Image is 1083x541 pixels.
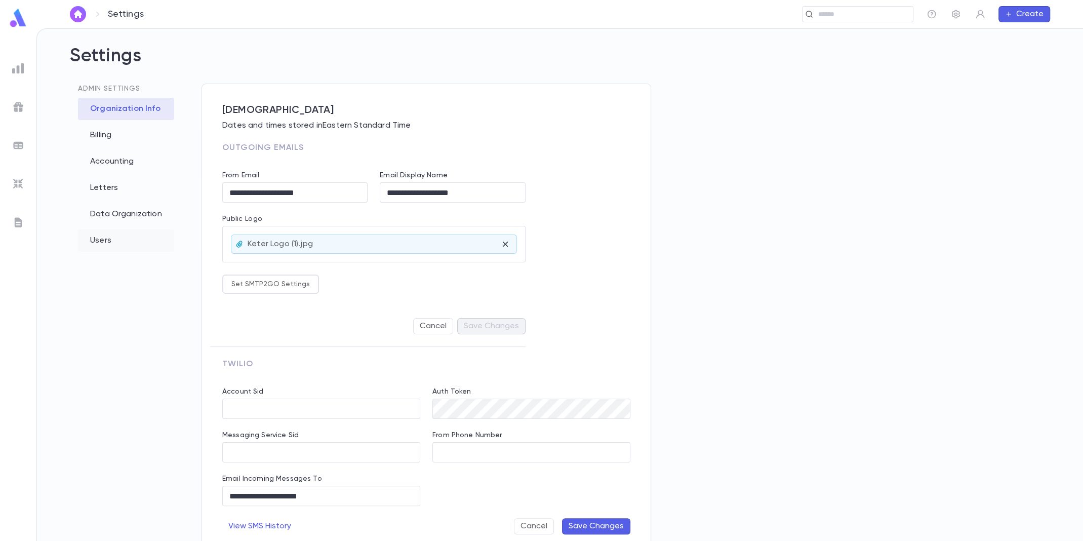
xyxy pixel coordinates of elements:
[222,144,303,152] span: Outgoing Emails
[78,203,174,225] div: Data Organization
[222,215,526,226] p: Public Logo
[78,177,174,199] div: Letters
[222,275,319,294] button: Set SMTP2GO Settings
[222,360,253,368] span: Twilio
[222,171,259,179] label: From Email
[72,10,84,18] img: home_white.a664292cf8c1dea59945f0da9f25487c.svg
[8,8,28,28] img: logo
[12,62,24,74] img: reports_grey.c525e4749d1bce6a11f5fe2a8de1b229.svg
[432,431,502,439] label: From Phone Number
[380,171,448,179] label: Email Display Name
[12,178,24,190] img: imports_grey.530a8a0e642e233f2baf0ef88e8c9fcb.svg
[998,6,1050,22] button: Create
[12,101,24,113] img: campaigns_grey.99e729a5f7ee94e3726e6486bddda8f1.svg
[12,139,24,151] img: batches_grey.339ca447c9d9533ef1741baa751efc33.svg
[222,388,264,396] label: Account Sid
[562,518,630,534] button: Save Changes
[70,45,1050,84] h2: Settings
[78,150,174,173] div: Accounting
[78,85,140,92] span: Admin Settings
[514,518,554,534] button: Cancel
[222,104,630,117] span: [DEMOGRAPHIC_DATA]
[222,121,630,131] p: Dates and times stored in Eastern Standard Time
[413,318,453,334] button: Cancel
[78,124,174,146] div: Billing
[78,229,174,252] div: Users
[78,98,174,120] div: Organization Info
[108,9,144,20] p: Settings
[222,475,322,483] label: Email Incoming Messages To
[222,431,299,439] label: Messaging Service Sid
[432,388,471,396] label: Auth Token
[12,216,24,228] img: letters_grey.7941b92b52307dd3b8a917253454ce1c.svg
[248,239,313,249] p: Keter Logo (1).jpg
[222,518,297,534] button: View SMS History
